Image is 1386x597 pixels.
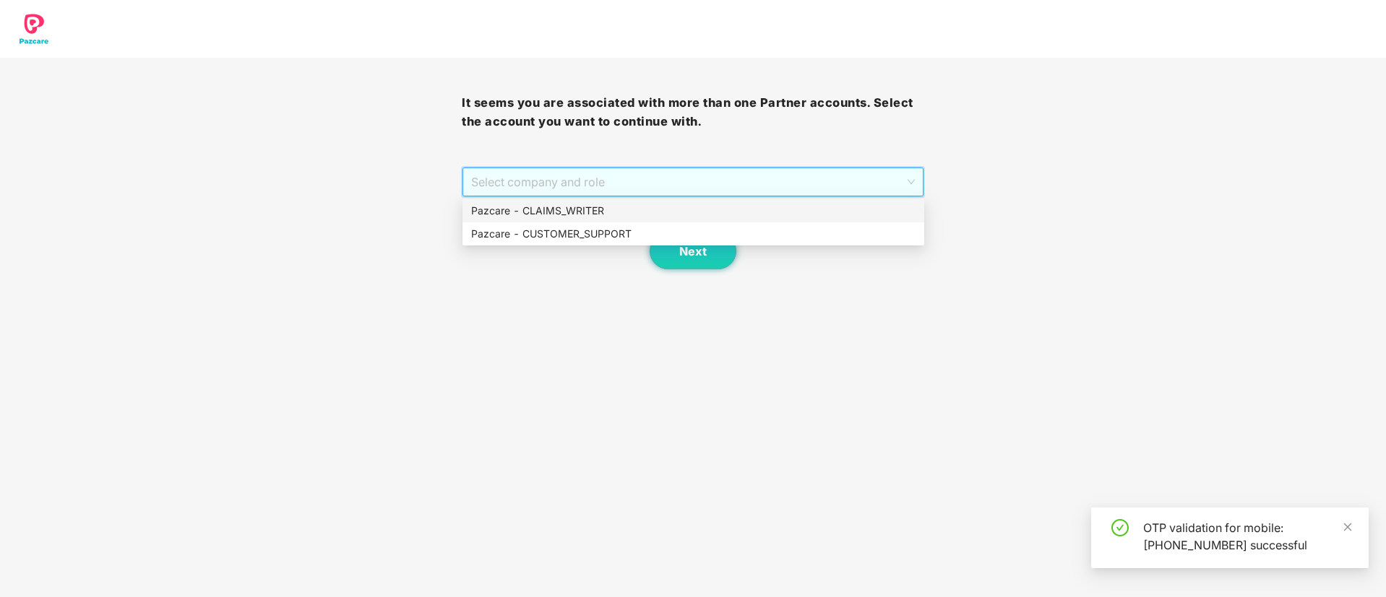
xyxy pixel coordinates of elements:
[471,168,914,196] span: Select company and role
[471,226,916,242] div: Pazcare - CUSTOMER_SUPPORT
[462,222,924,245] div: Pazcare - CUSTOMER_SUPPORT
[650,233,736,269] button: Next
[1343,522,1353,532] span: close
[1111,519,1129,536] span: check-circle
[1143,519,1351,554] div: OTP validation for mobile: [PHONE_NUMBER] successful
[462,94,924,131] h3: It seems you are associated with more than one Partner accounts. Select the account you want to c...
[471,203,916,219] div: Pazcare - CLAIMS_WRITER
[462,199,924,222] div: Pazcare - CLAIMS_WRITER
[679,245,707,258] span: Next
